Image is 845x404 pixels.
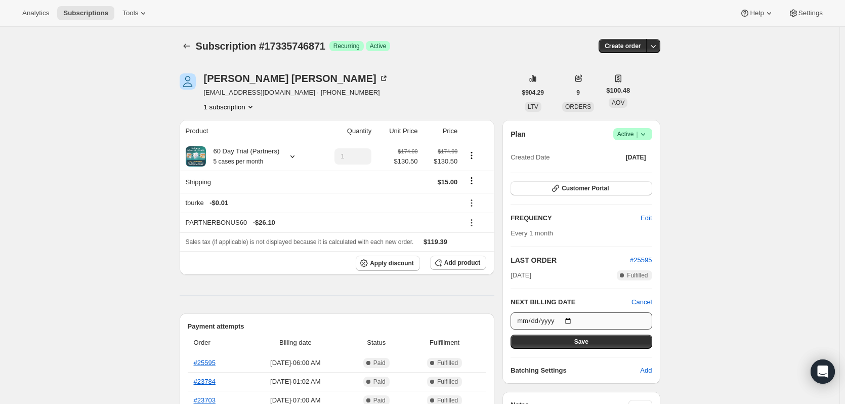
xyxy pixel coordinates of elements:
span: Help [750,9,764,17]
h2: FREQUENCY [511,213,641,223]
span: Add [640,366,652,376]
div: [PERSON_NAME] [PERSON_NAME] [204,73,389,84]
a: #23784 [194,378,216,385]
h2: Plan [511,129,526,139]
span: Recurring [333,42,360,50]
button: #25595 [630,255,652,265]
span: [DATE] [511,270,531,280]
span: Fulfilled [627,271,648,279]
span: - $26.10 [253,218,275,228]
th: Price [421,120,461,142]
button: Shipping actions [463,175,480,186]
button: [DATE] [620,150,652,165]
button: Apply discount [356,256,420,271]
span: Sales tax (if applicable) is not displayed because it is calculated with each new order. [186,238,414,246]
small: $174.00 [438,148,457,154]
span: $100.48 [606,86,630,96]
h2: LAST ORDER [511,255,630,265]
button: Add product [430,256,486,270]
h2: NEXT BILLING DATE [511,297,631,307]
a: #23703 [194,396,216,404]
span: [DATE] [626,153,646,161]
span: | [636,130,638,138]
span: LTV [528,103,538,110]
span: Analytics [22,9,49,17]
span: Create order [605,42,641,50]
h2: Payment attempts [188,321,487,332]
th: Shipping [180,171,317,193]
span: Save [574,338,588,346]
span: - $0.01 [209,198,228,208]
span: Paid [373,378,386,386]
button: Add [634,362,658,379]
button: Settings [782,6,829,20]
span: Active [370,42,387,50]
h6: Batching Settings [511,366,640,376]
span: $904.29 [522,89,544,97]
span: Status [350,338,403,348]
span: $119.39 [424,238,447,246]
span: Apply discount [370,259,414,267]
div: tburke [186,198,458,208]
a: #25595 [630,256,652,264]
span: Add product [444,259,480,267]
button: Save [511,335,652,349]
small: $174.00 [398,148,417,154]
button: Analytics [16,6,55,20]
div: PARTNERBONUS60 [186,218,458,228]
th: Product [180,120,317,142]
a: #25595 [194,359,216,367]
button: Product actions [204,102,256,112]
span: [EMAIL_ADDRESS][DOMAIN_NAME] · [PHONE_NUMBER] [204,88,389,98]
button: Customer Portal [511,181,652,195]
span: 9 [576,89,580,97]
small: 5 cases per month [214,158,264,165]
span: Scott Parsons [180,73,196,90]
button: Cancel [631,297,652,307]
span: Customer Portal [562,184,609,192]
span: Tools [122,9,138,17]
span: ORDERS [565,103,591,110]
span: [DATE] · 06:00 AM [247,358,344,368]
span: [DATE] · 01:02 AM [247,377,344,387]
span: Active [617,129,648,139]
th: Unit Price [374,120,420,142]
span: Fulfillment [409,338,480,348]
button: Tools [116,6,154,20]
img: product img [186,146,206,167]
th: Quantity [317,120,375,142]
button: 9 [570,86,586,100]
span: Subscriptions [63,9,108,17]
span: Subscription #17335746871 [196,41,325,52]
th: Order [188,332,244,354]
span: AOV [612,99,624,106]
button: Subscriptions [57,6,114,20]
span: Paid [373,359,386,367]
button: $904.29 [516,86,550,100]
span: $15.00 [438,178,458,186]
span: $130.50 [424,156,458,167]
span: $130.50 [394,156,418,167]
span: Billing date [247,338,344,348]
span: Every 1 month [511,229,553,237]
button: Subscriptions [180,39,194,53]
span: Fulfilled [437,378,458,386]
button: Product actions [463,150,480,161]
div: 60 Day Trial (Partners) [206,146,280,167]
span: Settings [798,9,823,17]
div: Open Intercom Messenger [811,359,835,384]
button: Help [734,6,780,20]
button: Edit [635,210,658,226]
button: Create order [599,39,647,53]
span: Edit [641,213,652,223]
span: Created Date [511,152,550,163]
span: Fulfilled [437,359,458,367]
